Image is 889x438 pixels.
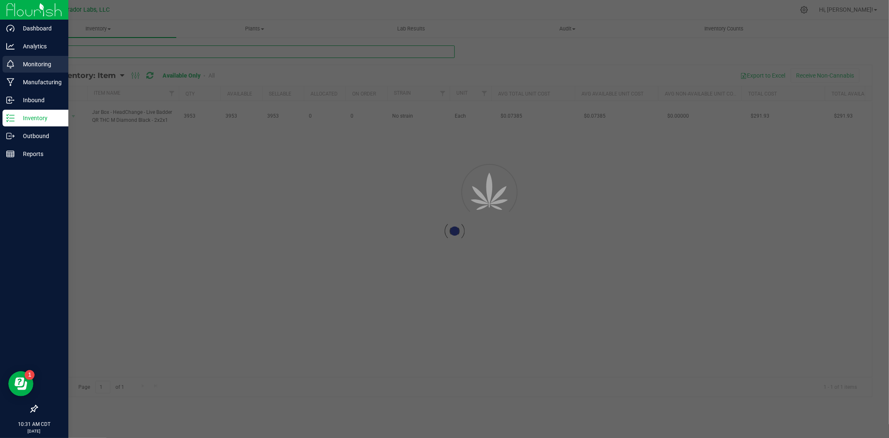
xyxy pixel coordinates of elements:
[6,78,15,86] inline-svg: Manufacturing
[6,60,15,68] inline-svg: Monitoring
[6,150,15,158] inline-svg: Reports
[6,114,15,122] inline-svg: Inventory
[15,23,65,33] p: Dashboard
[6,42,15,50] inline-svg: Analytics
[15,113,65,123] p: Inventory
[8,371,33,396] iframe: Resource center
[6,96,15,104] inline-svg: Inbound
[15,41,65,51] p: Analytics
[15,59,65,69] p: Monitoring
[15,149,65,159] p: Reports
[4,428,65,434] p: [DATE]
[25,370,35,380] iframe: Resource center unread badge
[15,77,65,87] p: Manufacturing
[6,132,15,140] inline-svg: Outbound
[6,24,15,33] inline-svg: Dashboard
[4,420,65,428] p: 10:31 AM CDT
[15,95,65,105] p: Inbound
[15,131,65,141] p: Outbound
